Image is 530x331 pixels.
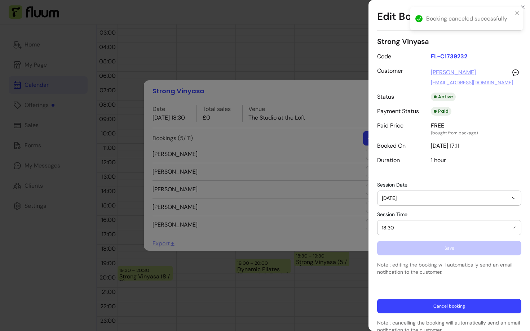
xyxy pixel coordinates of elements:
span: [DATE] [382,194,508,202]
div: Paid [431,107,451,116]
button: Cancel booking [377,299,521,313]
button: close [515,10,520,16]
a: [EMAIL_ADDRESS][DOMAIN_NAME] [431,79,513,86]
p: Paid Price [377,121,419,136]
div: Active [431,93,456,101]
p: Duration [377,156,419,165]
button: Close [517,1,529,13]
div: [DATE] 17:11 [425,142,521,150]
p: Strong Vinyasa [377,36,521,46]
p: Booked On [377,142,419,150]
p: Status [377,93,419,101]
p: FL-C1739232 [425,52,521,61]
p: Payment Status [377,107,419,116]
a: [PERSON_NAME] [431,68,476,77]
p: Code [377,52,419,61]
div: Booking canceled successfully [426,14,513,23]
h1: Edit Booking [377,3,521,31]
div: 1 hour [425,156,521,165]
p: (bought from package) [431,130,521,136]
span: 18:30 [382,224,508,231]
div: FREE [425,121,521,136]
button: 18:30 [377,220,521,235]
button: [DATE] [377,191,521,205]
p: Note : editing the booking will automatically send an email notification to the customer. [377,261,521,276]
p: Customer [377,67,419,87]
